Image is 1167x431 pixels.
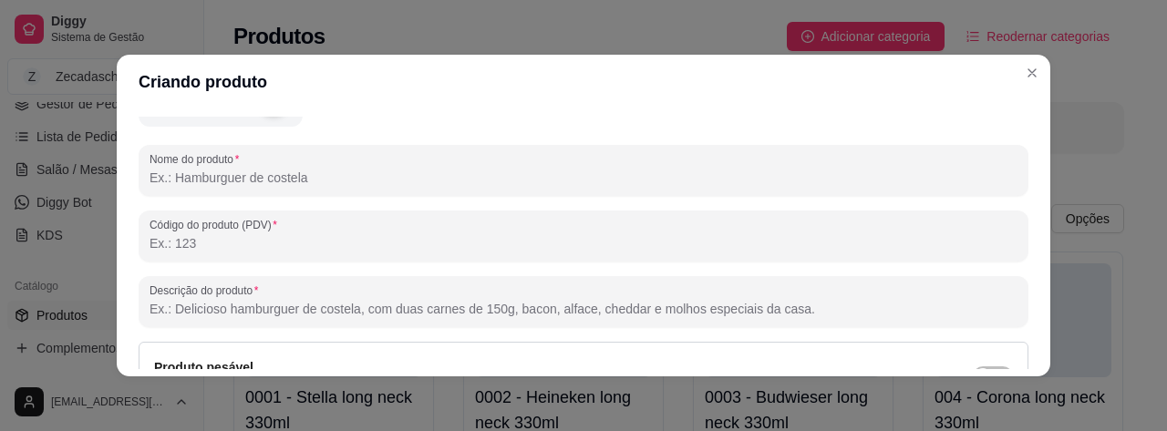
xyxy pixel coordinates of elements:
header: Criando produto [117,55,1050,109]
label: Produto pesável [154,360,253,375]
label: Código do produto (PDV) [150,217,284,232]
input: Código do produto (PDV) [150,234,1017,252]
input: Nome do produto [150,169,1017,187]
label: Descrição do produto [150,282,264,298]
label: Nome do produto [150,151,245,167]
input: Descrição do produto [150,300,1017,318]
button: Close [1017,58,1047,87]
